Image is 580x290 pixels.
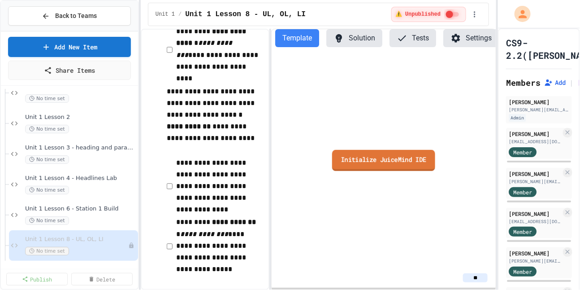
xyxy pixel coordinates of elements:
span: No time set [25,125,69,133]
div: My Account [505,4,533,24]
button: Add [544,78,566,87]
span: No time set [25,247,69,255]
a: Share Items [8,61,131,80]
div: [PERSON_NAME][EMAIL_ADDRESS][DOMAIN_NAME] [509,178,561,185]
div: [EMAIL_ADDRESS][DOMAIN_NAME] [509,218,561,225]
a: Add New Item [8,37,131,57]
span: Back to Teams [55,11,97,21]
a: Delete [71,273,133,286]
span: Member [513,268,532,276]
span: Unit 1 Lesson 6 - Station 1 Build [25,205,136,213]
div: Unpublished [128,242,134,249]
div: [PERSON_NAME][EMAIL_ADDRESS][PERSON_NAME][DOMAIN_NAME] [509,106,569,113]
span: | [569,77,574,88]
div: Admin [509,114,526,122]
div: [PERSON_NAME] [509,249,561,257]
div: [PERSON_NAME][EMAIL_ADDRESS][DOMAIN_NAME] [509,258,561,264]
span: No time set [25,216,69,225]
span: Unit 1 Lesson 3 - heading and paragraph tags [25,144,136,152]
div: [PERSON_NAME] [509,170,561,178]
button: Tests [390,29,436,47]
span: No time set [25,155,69,164]
button: Solution [326,29,382,47]
span: Unit 1 Lesson 8 - UL, OL, LI [185,9,306,20]
button: Settings [443,29,499,47]
div: [EMAIL_ADDRESS][DOMAIN_NAME] [509,138,561,145]
a: Initialize JuiceMind IDE [332,149,435,171]
span: Unit 1 [156,11,175,18]
a: Publish [6,273,68,286]
span: Unit 1 Lesson 8 - UL, OL, LI [25,236,128,243]
div: [PERSON_NAME] [509,98,569,106]
span: Member [513,188,532,196]
span: No time set [25,186,69,194]
button: Template [275,29,319,47]
span: Unit 1 Lesson 2 [25,114,136,121]
h2: Members [506,76,541,89]
span: / [178,11,182,18]
div: ⚠️ Students cannot see this content! Click the toggle to publish it and make it visible to your c... [391,7,466,22]
span: No time set [25,94,69,103]
button: Back to Teams [8,6,131,26]
div: [PERSON_NAME] [509,210,561,218]
div: [PERSON_NAME] [509,130,561,138]
span: Member [513,228,532,236]
span: Unit 1 Lesson 4 - Headlines Lab [25,175,136,182]
span: ⚠️ Unpublished [395,11,441,18]
span: Member [513,148,532,156]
